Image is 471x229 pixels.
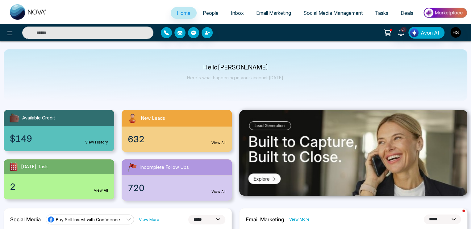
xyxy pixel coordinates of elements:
[141,115,165,122] span: New Leads
[56,217,120,223] span: Buy Sell Invest with Confidence
[10,4,47,20] img: Nova CRM Logo
[22,114,55,122] span: Available Credit
[423,6,467,20] img: Market-place.gif
[369,7,394,19] a: Tasks
[177,10,190,16] span: Home
[10,180,15,193] span: 2
[171,7,197,19] a: Home
[297,7,369,19] a: Social Media Management
[394,7,419,19] a: Deals
[225,7,250,19] a: Inbox
[9,112,20,123] img: availableCredit.svg
[394,27,408,38] a: 2
[127,112,138,124] img: newLeads.svg
[128,181,144,194] span: 720
[211,189,226,194] a: View All
[187,75,284,80] p: Here's what happening in your account [DATE].
[289,216,310,222] a: View More
[85,139,108,145] a: View History
[239,110,467,196] img: .
[450,27,461,38] img: User Avatar
[408,27,444,39] button: Avon AI
[211,140,226,146] a: View All
[250,7,297,19] a: Email Marketing
[128,133,144,146] span: 632
[187,65,284,70] p: Hello [PERSON_NAME]
[10,216,41,223] h2: Social Media
[401,10,413,16] span: Deals
[203,10,219,16] span: People
[256,10,291,16] span: Email Marketing
[197,7,225,19] a: People
[410,28,419,37] img: Lead Flow
[118,159,236,201] a: Incomplete Follow Ups720View All
[401,27,406,32] span: 2
[140,164,189,171] span: Incomplete Follow Ups
[21,163,48,170] span: [DATE] Task
[375,10,388,16] span: Tasks
[450,208,465,223] iframe: Intercom live chat
[94,188,108,193] a: View All
[246,216,284,223] h2: Email Marketing
[9,162,19,172] img: todayTask.svg
[127,162,138,173] img: followUps.svg
[231,10,244,16] span: Inbox
[118,110,236,152] a: New Leads632View All
[421,29,439,36] span: Avon AI
[139,217,159,223] a: View More
[10,132,32,145] span: $149
[303,10,363,16] span: Social Media Management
